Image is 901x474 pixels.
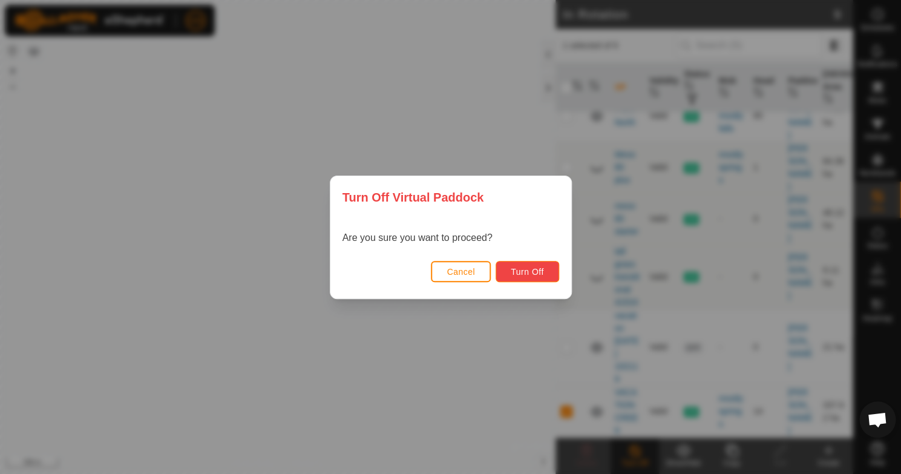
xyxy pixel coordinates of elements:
[511,267,544,277] span: Turn Off
[496,261,559,282] button: Turn Off
[342,231,493,245] p: Are you sure you want to proceed?
[447,267,475,277] span: Cancel
[859,401,896,438] div: Open chat
[431,261,491,282] button: Cancel
[342,188,484,206] span: Turn Off Virtual Paddock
